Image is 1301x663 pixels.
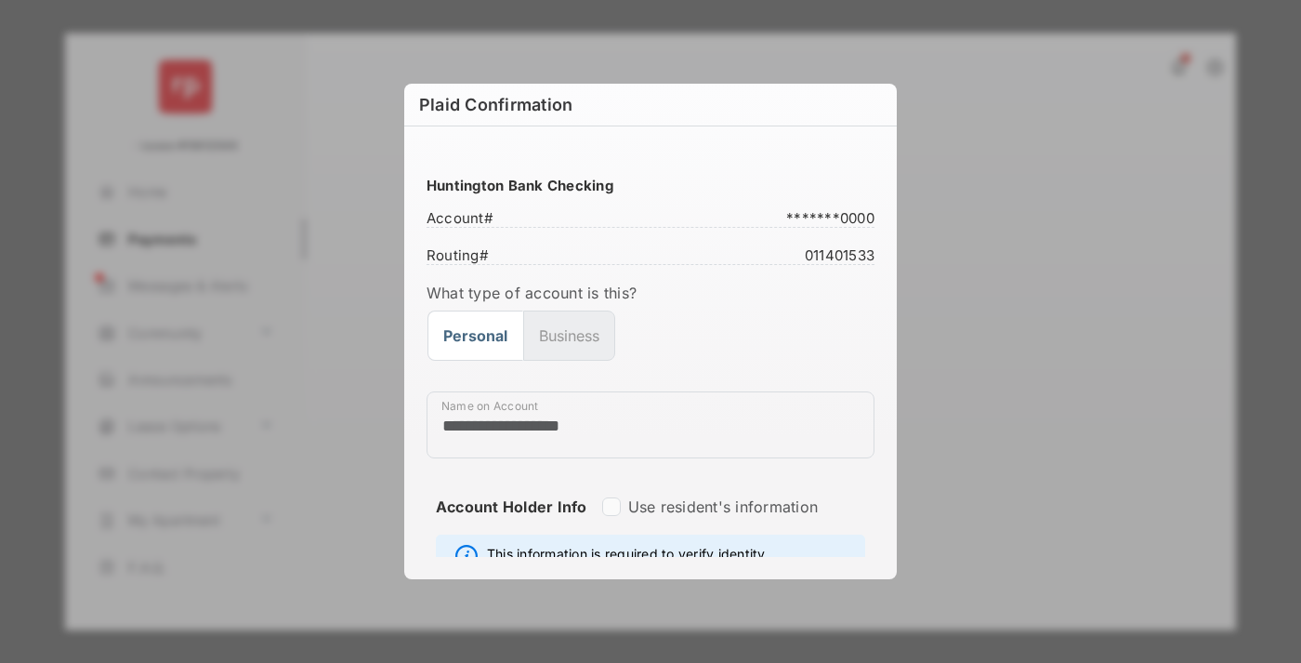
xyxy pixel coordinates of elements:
[487,545,769,567] span: This information is required to verify identity.
[427,311,523,361] button: Personal
[427,209,499,223] span: Account #
[404,84,897,126] h2: Plaid Confirmation
[628,497,818,516] label: Use resident's information
[523,311,615,361] button: Business
[436,497,587,550] strong: Account Holder Info
[427,246,494,260] span: Routing #
[799,246,874,260] span: 011401533
[427,284,874,302] label: What type of account is this?
[427,177,874,194] h3: Huntington Bank Checking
